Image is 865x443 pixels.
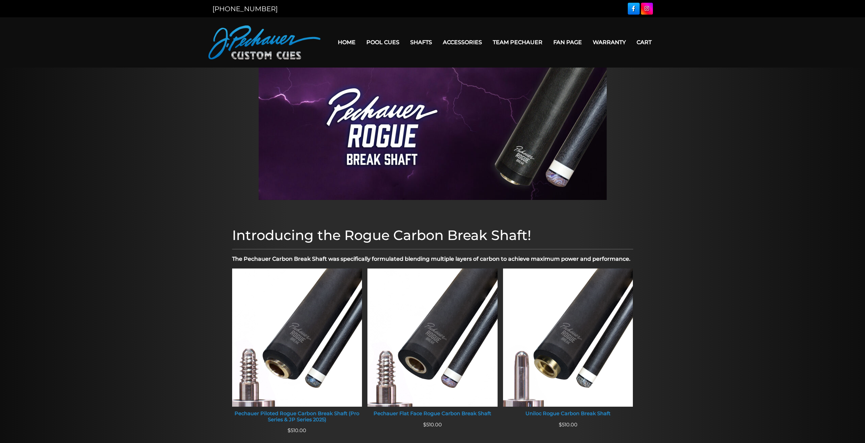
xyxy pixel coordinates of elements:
[232,269,362,427] a: Pechauer Piloted Rogue Carbon Break Shaft (Pro Series & JP Series 2025) Pechauer Piloted Rogue Ca...
[232,227,633,243] h1: Introducing the Rogue Carbon Break Shaft!
[503,269,633,421] a: Uniloc Rogue Carbon Break Shaft Uniloc Rogue Carbon Break Shaft
[288,427,291,433] span: $
[631,34,657,51] a: Cart
[559,422,562,428] span: $
[503,411,633,417] div: Uniloc Rogue Carbon Break Shaft
[423,422,442,428] span: 510.00
[487,34,548,51] a: Team Pechauer
[212,5,278,13] a: [PHONE_NUMBER]
[437,34,487,51] a: Accessories
[423,422,426,428] span: $
[208,25,321,59] img: Pechauer Custom Cues
[232,256,630,262] strong: The Pechauer Carbon Break Shaft was specifically formulated blending multiple layers of carbon to...
[332,34,361,51] a: Home
[232,269,362,407] img: Pechauer Piloted Rogue Carbon Break Shaft (Pro Series & JP Series 2025)
[232,411,362,423] div: Pechauer Piloted Rogue Carbon Break Shaft (Pro Series & JP Series 2025)
[367,269,498,421] a: Pechauer Flat Face Rogue Carbon Break Shaft Pechauer Flat Face Rogue Carbon Break Shaft
[361,34,405,51] a: Pool Cues
[367,411,498,417] div: Pechauer Flat Face Rogue Carbon Break Shaft
[587,34,631,51] a: Warranty
[503,269,633,407] img: Uniloc Rogue Carbon Break Shaft
[405,34,437,51] a: Shafts
[367,269,498,407] img: Pechauer Flat Face Rogue Carbon Break Shaft
[288,427,306,433] span: 510.00
[559,422,577,428] span: 510.00
[548,34,587,51] a: Fan Page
